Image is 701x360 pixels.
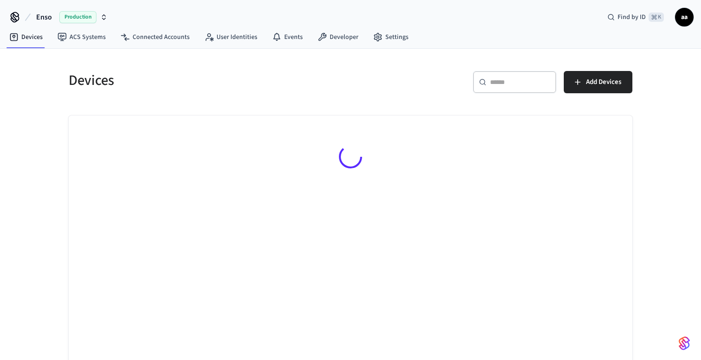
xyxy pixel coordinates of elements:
[675,8,694,26] button: aa
[59,11,96,23] span: Production
[50,29,113,45] a: ACS Systems
[36,12,52,23] span: Enso
[2,29,50,45] a: Devices
[649,13,664,22] span: ⌘ K
[69,71,345,90] h5: Devices
[618,13,646,22] span: Find by ID
[197,29,265,45] a: User Identities
[265,29,310,45] a: Events
[586,76,621,88] span: Add Devices
[679,336,690,351] img: SeamLogoGradient.69752ec5.svg
[564,71,632,93] button: Add Devices
[310,29,366,45] a: Developer
[600,9,671,26] div: Find by ID⌘ K
[113,29,197,45] a: Connected Accounts
[676,9,693,26] span: aa
[366,29,416,45] a: Settings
